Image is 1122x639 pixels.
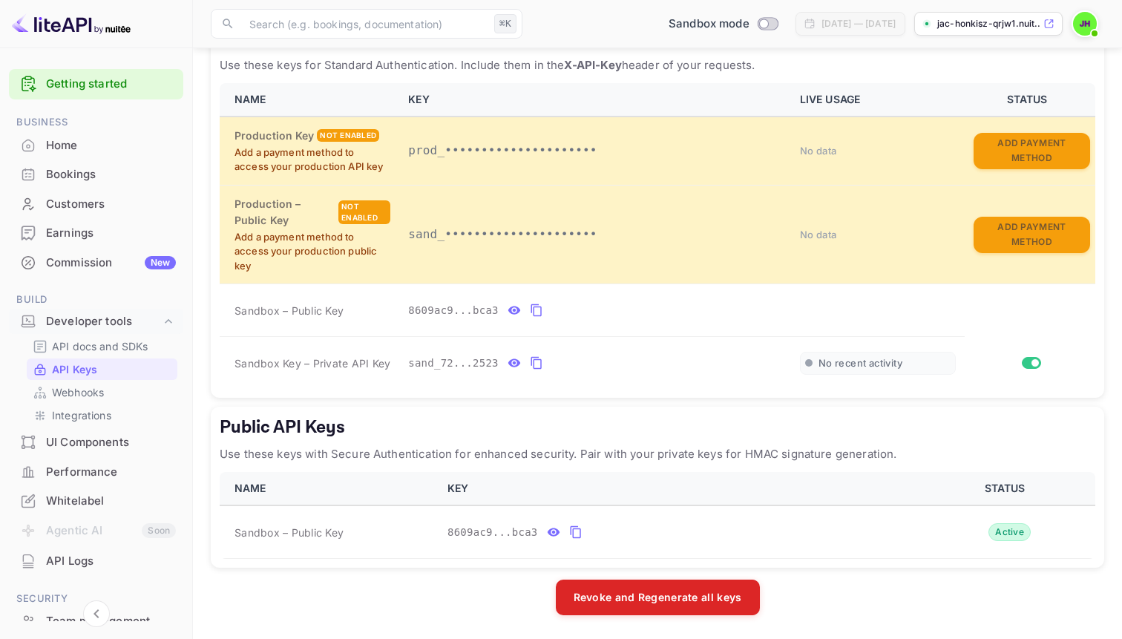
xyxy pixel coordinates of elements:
[974,133,1090,169] button: Add Payment Method
[9,428,183,457] div: UI Components
[220,56,1095,74] p: Use these keys for Standard Authentication. Include them in the header of your requests.
[564,58,621,72] strong: X-API-Key
[9,458,183,485] a: Performance
[12,12,131,36] img: LiteAPI logo
[9,487,183,516] div: Whitelabel
[447,525,538,540] span: 8609ac9...bca3
[9,428,183,456] a: UI Components
[33,407,171,423] a: Integrations
[9,591,183,607] span: Security
[9,487,183,514] a: Whitelabel
[399,83,791,117] th: KEY
[556,580,760,615] button: Revoke and Regenerate all keys
[46,196,176,213] div: Customers
[937,17,1040,30] p: jac-honkisz-qrjw1.nuit...
[965,83,1095,117] th: STATUS
[9,190,183,217] a: Customers
[46,464,176,481] div: Performance
[83,600,110,627] button: Collapse navigation
[1073,12,1097,36] img: Jac Honkisz
[220,472,439,505] th: NAME
[663,16,784,33] div: Switch to Production mode
[52,361,97,377] p: API Keys
[408,303,499,318] span: 8609ac9...bca3
[27,381,177,403] div: Webhooks
[9,249,183,278] div: CommissionNew
[920,472,1095,505] th: STATUS
[46,225,176,242] div: Earnings
[9,547,183,574] a: API Logs
[9,160,183,188] a: Bookings
[27,358,177,380] div: API Keys
[408,226,782,243] p: sand_•••••••••••••••••••••
[220,83,1095,389] table: private api keys table
[9,309,183,335] div: Developer tools
[338,200,390,224] div: Not enabled
[220,416,1095,439] h5: Public API Keys
[33,338,171,354] a: API docs and SDKs
[220,83,399,117] th: NAME
[821,17,896,30] div: [DATE] — [DATE]
[46,493,176,510] div: Whitelabel
[9,249,183,276] a: CommissionNew
[234,145,390,174] p: Add a payment method to access your production API key
[33,361,171,377] a: API Keys
[234,230,390,274] p: Add a payment method to access your production public key
[408,355,499,371] span: sand_72...2523
[317,129,379,142] div: Not enabled
[33,384,171,400] a: Webhooks
[974,143,1090,156] a: Add Payment Method
[9,607,183,635] a: Team management
[9,219,183,248] div: Earnings
[800,145,837,157] span: No data
[669,16,749,33] span: Sandbox mode
[234,303,344,318] span: Sandbox – Public Key
[974,227,1090,240] a: Add Payment Method
[240,9,488,39] input: Search (e.g. bookings, documentation)
[52,384,104,400] p: Webhooks
[46,553,176,570] div: API Logs
[9,292,183,308] span: Build
[791,83,965,117] th: LIVE USAGE
[234,357,390,370] span: Sandbox Key – Private API Key
[9,131,183,160] div: Home
[145,256,176,269] div: New
[234,128,314,144] h6: Production Key
[46,255,176,272] div: Commission
[9,131,183,159] a: Home
[974,217,1090,253] button: Add Payment Method
[46,434,176,451] div: UI Components
[27,404,177,426] div: Integrations
[9,458,183,487] div: Performance
[46,313,161,330] div: Developer tools
[494,14,516,33] div: ⌘K
[800,229,837,240] span: No data
[234,525,344,540] span: Sandbox – Public Key
[234,196,335,229] h6: Production – Public Key
[408,142,782,160] p: prod_•••••••••••••••••••••
[46,613,176,630] div: Team management
[439,472,920,505] th: KEY
[818,357,902,370] span: No recent activity
[220,472,1095,559] table: public api keys table
[52,407,111,423] p: Integrations
[9,219,183,246] a: Earnings
[9,547,183,576] div: API Logs
[988,523,1031,541] div: Active
[9,114,183,131] span: Business
[46,166,176,183] div: Bookings
[46,137,176,154] div: Home
[9,160,183,189] div: Bookings
[52,338,148,354] p: API docs and SDKs
[27,335,177,357] div: API docs and SDKs
[220,445,1095,463] p: Use these keys with Secure Authentication for enhanced security. Pair with your private keys for ...
[9,69,183,99] div: Getting started
[9,190,183,219] div: Customers
[46,76,176,93] a: Getting started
